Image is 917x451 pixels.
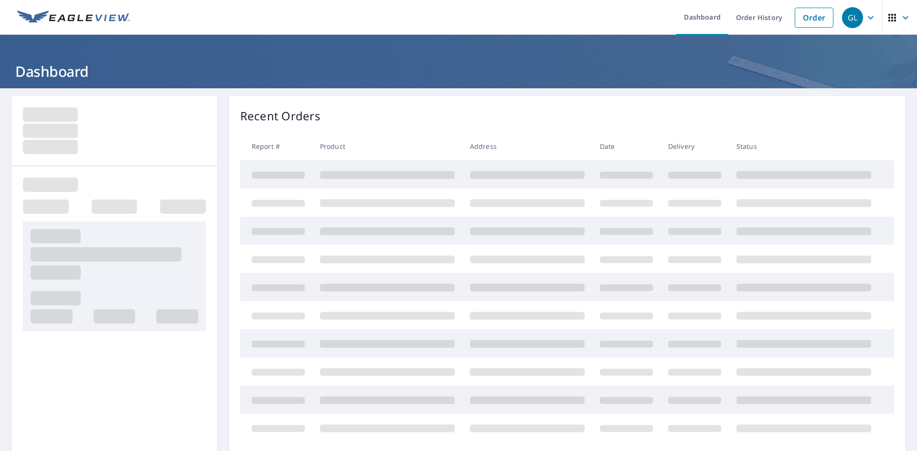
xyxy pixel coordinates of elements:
th: Address [462,132,592,160]
img: EV Logo [17,10,130,25]
th: Report # [240,132,312,160]
p: Recent Orders [240,107,320,125]
th: Delivery [661,132,729,160]
th: Date [592,132,661,160]
div: GL [842,7,863,28]
h1: Dashboard [11,62,906,81]
th: Product [312,132,462,160]
th: Status [729,132,879,160]
a: Order [795,8,833,28]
